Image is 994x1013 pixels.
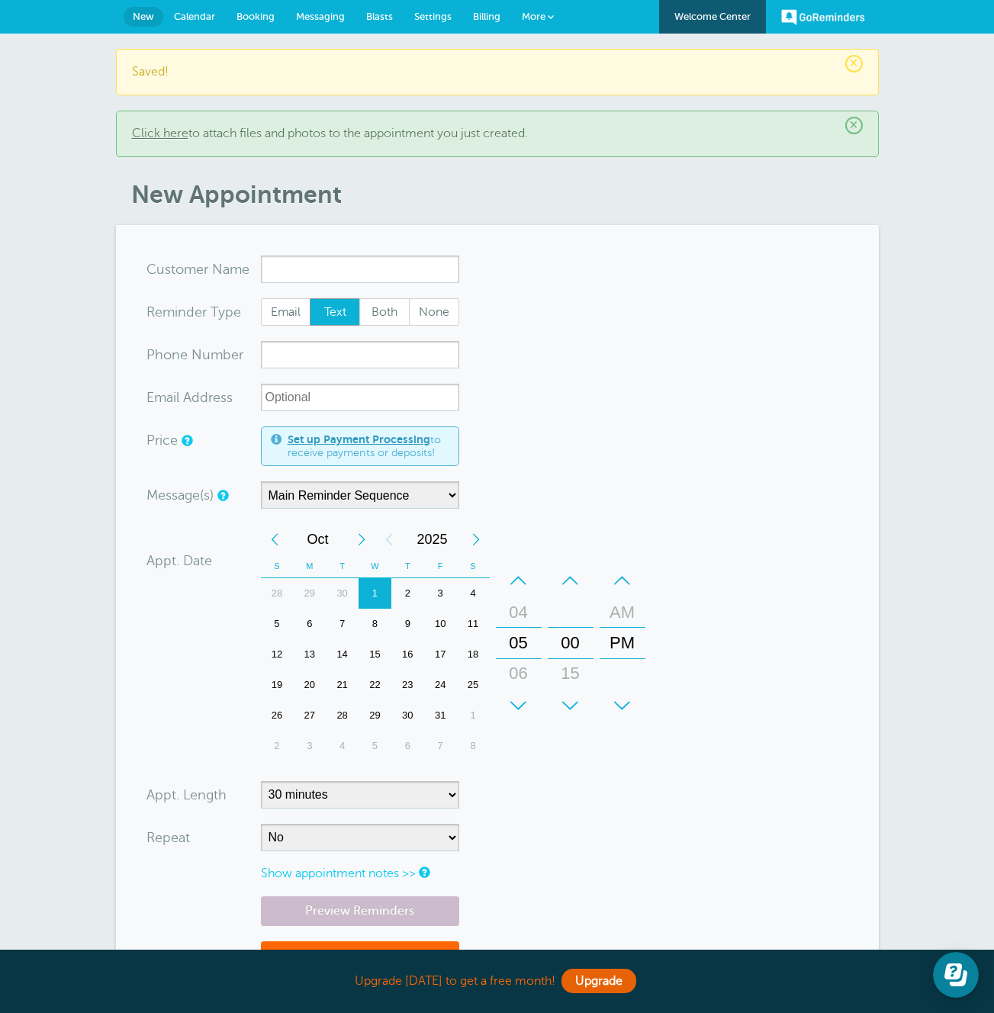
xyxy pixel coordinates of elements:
div: Sunday, October 26 [261,700,294,731]
div: Thursday, October 23 [391,670,424,700]
div: 28 [326,700,359,731]
a: Upgrade [561,969,636,993]
div: 29 [293,578,326,609]
span: Cus [146,262,171,276]
span: Calendar [174,11,215,22]
div: Upgrade [DATE] to get a free month! [116,965,879,998]
button: Save [261,941,459,994]
p: to attach files and photos to the appointment you just created. [132,127,863,141]
div: 6 [391,731,424,761]
div: Sunday, September 28 [261,578,294,609]
label: Appt. Length [146,788,227,802]
div: Saturday, October 11 [457,609,490,639]
th: T [391,555,424,578]
div: 2 [391,578,424,609]
span: 2025 [403,524,462,555]
div: 28 [261,578,294,609]
div: 4 [457,578,490,609]
a: An optional price for the appointment. If you set a price, you can include a payment link in your... [182,436,191,445]
th: S [261,555,294,578]
span: None [410,299,458,325]
div: 23 [391,670,424,700]
div: Tuesday, October 28 [326,700,359,731]
div: Previous Year [375,524,403,555]
div: 3 [293,731,326,761]
span: More [522,11,545,22]
div: Next Month [348,524,375,555]
div: 07 [500,689,537,719]
a: Set up Payment Processing [288,433,430,445]
th: S [457,555,490,578]
div: 2 [261,731,294,761]
div: 10 [424,609,457,639]
div: 14 [326,639,359,670]
label: Repeat [146,831,190,844]
div: mber [146,341,261,368]
div: AM [604,597,641,628]
div: 15 [359,639,391,670]
div: 15 [552,658,589,689]
div: 5 [261,609,294,639]
iframe: Resource center [933,952,979,998]
div: Hours [496,565,542,721]
div: 16 [391,639,424,670]
h1: New Appointment [131,180,879,209]
div: Monday, October 6 [293,609,326,639]
div: Saturday, November 1 [457,700,490,731]
span: Messaging [296,11,345,22]
div: 18 [457,639,490,670]
div: Monday, October 27 [293,700,326,731]
th: M [293,555,326,578]
div: Friday, October 24 [424,670,457,700]
span: Blasts [366,11,393,22]
div: 20 [293,670,326,700]
div: Friday, October 31 [424,700,457,731]
div: Monday, September 29 [293,578,326,609]
div: Tuesday, September 30 [326,578,359,609]
div: 7 [424,731,457,761]
div: Tuesday, October 14 [326,639,359,670]
div: Next Year [462,524,490,555]
span: to receive payments or deposits! [288,433,449,460]
p: Saved! [132,65,863,79]
th: W [359,555,391,578]
div: 30 [326,578,359,609]
div: 11 [457,609,490,639]
label: Text [310,298,360,326]
div: 13 [293,639,326,670]
span: ne Nu [172,348,211,362]
div: 1 [359,578,391,609]
div: Thursday, October 30 [391,700,424,731]
div: Tuesday, October 21 [326,670,359,700]
div: 1 [457,700,490,731]
div: 31 [424,700,457,731]
label: Reminder Type [146,305,241,319]
div: Sunday, November 2 [261,731,294,761]
div: 3 [424,578,457,609]
span: Pho [146,348,172,362]
span: October [288,524,348,555]
div: 04 [500,597,537,628]
div: 00 [552,628,589,658]
div: 8 [359,609,391,639]
div: 05 [500,628,537,658]
div: Wednesday, October 8 [359,609,391,639]
span: Email [262,299,310,325]
div: 12 [261,639,294,670]
div: Friday, October 3 [424,578,457,609]
span: il Add [173,391,208,404]
div: 6 [293,609,326,639]
span: Booking [236,11,275,22]
div: Saturday, October 18 [457,639,490,670]
div: Saturday, October 4 [457,578,490,609]
div: Thursday, October 9 [391,609,424,639]
div: 5 [359,731,391,761]
div: Minutes [548,565,594,721]
div: ress [146,384,261,411]
div: Thursday, October 2 [391,578,424,609]
div: Wednesday, October 29 [359,700,391,731]
a: Show appointment notes >> [261,867,416,880]
div: Friday, October 10 [424,609,457,639]
span: × [845,117,863,134]
div: Thursday, November 6 [391,731,424,761]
